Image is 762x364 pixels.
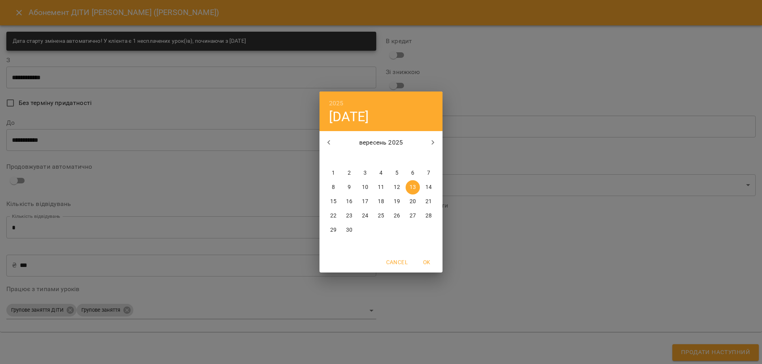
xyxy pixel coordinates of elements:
button: 5 [390,166,404,180]
p: 13 [410,183,416,191]
button: OK [414,255,439,269]
button: 26 [390,209,404,223]
button: 14 [421,180,436,194]
button: 4 [374,166,388,180]
p: 11 [378,183,384,191]
p: 17 [362,198,368,206]
button: 9 [342,180,356,194]
button: 24 [358,209,372,223]
button: 20 [406,194,420,209]
p: вересень 2025 [339,138,424,147]
p: 7 [427,169,430,177]
button: 16 [342,194,356,209]
span: вт [342,154,356,162]
button: 15 [326,194,341,209]
p: 26 [394,212,400,220]
button: 2 [342,166,356,180]
button: 12 [390,180,404,194]
button: 23 [342,209,356,223]
p: 22 [330,212,337,220]
button: 19 [390,194,404,209]
p: 1 [332,169,335,177]
p: 28 [425,212,432,220]
p: 21 [425,198,432,206]
p: 12 [394,183,400,191]
button: 18 [374,194,388,209]
span: чт [374,154,388,162]
p: 16 [346,198,352,206]
span: Cancel [386,257,408,267]
button: 30 [342,223,356,237]
button: 28 [421,209,436,223]
p: 19 [394,198,400,206]
button: 10 [358,180,372,194]
button: [DATE] [329,109,369,125]
p: 30 [346,226,352,234]
button: Cancel [383,255,411,269]
p: 6 [411,169,414,177]
button: 8 [326,180,341,194]
span: нд [421,154,436,162]
button: 3 [358,166,372,180]
button: 2025 [329,98,344,109]
button: 13 [406,180,420,194]
p: 15 [330,198,337,206]
p: 4 [379,169,383,177]
p: 27 [410,212,416,220]
p: 24 [362,212,368,220]
span: пт [390,154,404,162]
span: пн [326,154,341,162]
p: 25 [378,212,384,220]
button: 17 [358,194,372,209]
p: 8 [332,183,335,191]
button: 25 [374,209,388,223]
span: OK [417,257,436,267]
button: 22 [326,209,341,223]
p: 23 [346,212,352,220]
button: 29 [326,223,341,237]
p: 20 [410,198,416,206]
button: 1 [326,166,341,180]
button: 6 [406,166,420,180]
p: 10 [362,183,368,191]
span: ср [358,154,372,162]
p: 18 [378,198,384,206]
button: 27 [406,209,420,223]
button: 21 [421,194,436,209]
p: 29 [330,226,337,234]
p: 14 [425,183,432,191]
p: 5 [395,169,398,177]
p: 3 [364,169,367,177]
p: 9 [348,183,351,191]
span: сб [406,154,420,162]
button: 7 [421,166,436,180]
p: 2 [348,169,351,177]
button: 11 [374,180,388,194]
